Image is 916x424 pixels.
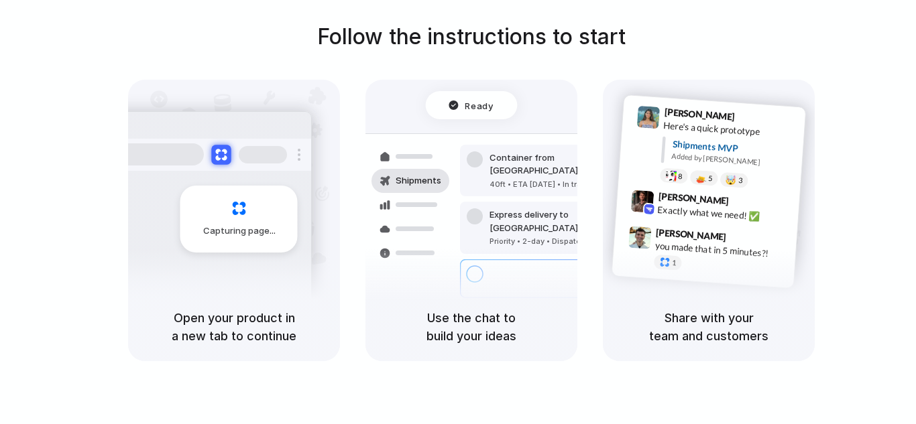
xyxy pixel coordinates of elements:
[658,189,729,208] span: [PERSON_NAME]
[654,238,789,261] div: you made that in 5 minutes?!
[726,175,737,185] div: 🤯
[396,174,441,188] span: Shipments
[490,151,634,178] div: Container from [GEOGRAPHIC_DATA]
[671,151,795,170] div: Added by [PERSON_NAME]
[619,309,799,345] h5: Share with your team and customers
[739,111,766,127] span: 9:41 AM
[672,137,796,159] div: Shipments MVP
[733,195,760,211] span: 9:42 AM
[672,259,677,267] span: 1
[738,177,743,184] span: 3
[490,179,634,190] div: 40ft • ETA [DATE] • In transit
[657,202,791,225] div: Exactly what we need! ✅
[203,224,278,238] span: Capturing page
[663,119,797,141] div: Here's a quick prototype
[490,236,634,247] div: Priority • 2-day • Dispatched
[490,208,634,234] div: Express delivery to [GEOGRAPHIC_DATA]
[317,21,626,53] h1: Follow the instructions to start
[708,175,713,182] span: 5
[144,309,324,345] h5: Open your product in a new tab to continue
[678,172,683,180] span: 8
[664,104,735,124] span: [PERSON_NAME]
[656,224,727,244] span: [PERSON_NAME]
[382,309,561,345] h5: Use the chat to build your ideas
[730,231,758,247] span: 9:47 AM
[465,98,494,112] span: Ready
